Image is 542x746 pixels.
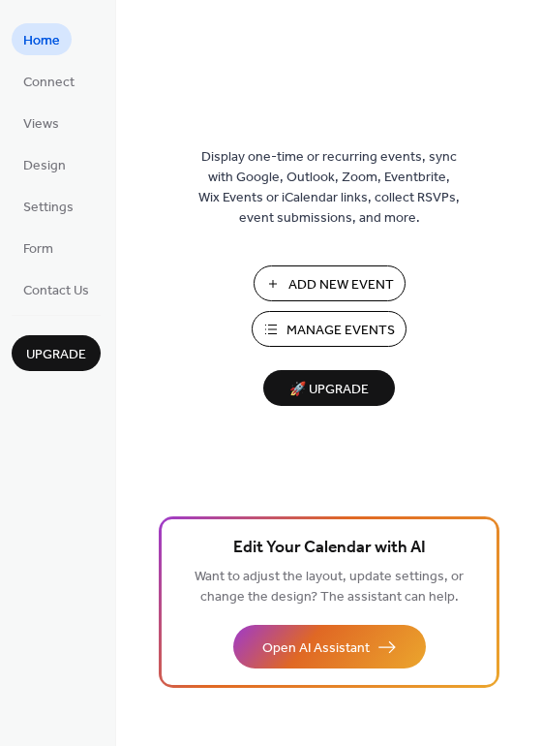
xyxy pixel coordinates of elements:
[12,65,86,97] a: Connect
[195,564,464,610] span: Want to adjust the layout, update settings, or change the design? The assistant can help.
[275,377,383,403] span: 🚀 Upgrade
[12,23,72,55] a: Home
[12,273,101,305] a: Contact Us
[23,156,66,176] span: Design
[263,370,395,406] button: 🚀 Upgrade
[23,198,74,218] span: Settings
[23,73,75,93] span: Connect
[198,147,460,229] span: Display one-time or recurring events, sync with Google, Outlook, Zoom, Eventbrite, Wix Events or ...
[23,281,89,301] span: Contact Us
[252,311,406,347] button: Manage Events
[254,265,406,301] button: Add New Event
[23,31,60,51] span: Home
[12,107,71,139] a: Views
[12,335,101,371] button: Upgrade
[233,535,426,562] span: Edit Your Calendar with AI
[23,114,59,135] span: Views
[233,625,426,668] button: Open AI Assistant
[23,239,53,260] span: Form
[262,638,370,659] span: Open AI Assistant
[12,190,85,222] a: Settings
[12,148,77,180] a: Design
[288,275,394,295] span: Add New Event
[286,321,395,341] span: Manage Events
[26,345,86,365] span: Upgrade
[12,232,65,264] a: Form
